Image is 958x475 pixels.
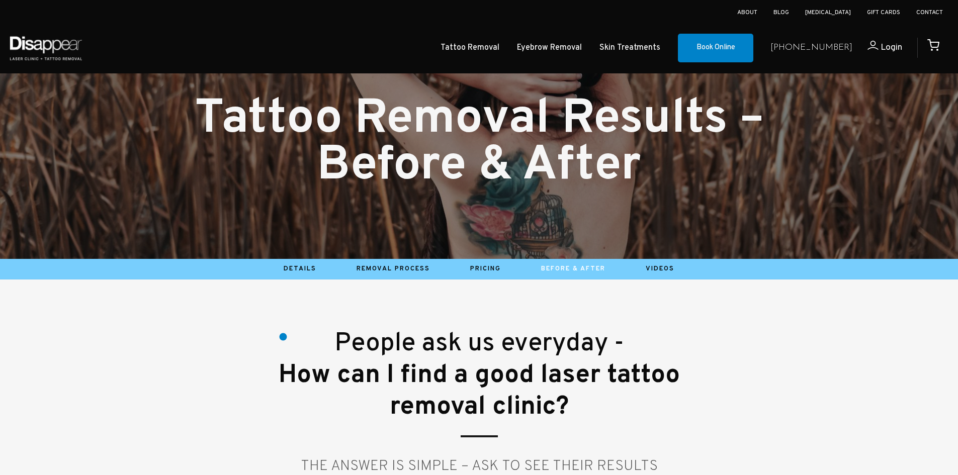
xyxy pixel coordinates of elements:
[773,9,789,17] a: Blog
[541,265,605,273] a: Before & After
[470,265,501,273] a: Pricing
[916,9,943,17] a: Contact
[279,359,680,423] span: How can I find a good laser tattoo removal clinic?
[881,42,902,53] span: Login
[852,41,902,55] a: Login
[770,41,852,55] a: [PHONE_NUMBER]
[678,34,753,63] a: Book Online
[357,265,430,273] a: Removal Process
[867,9,900,17] a: Gift Cards
[334,328,624,360] small: People ask us everyday -
[284,265,316,273] a: Details
[646,265,674,273] a: Videos
[8,30,84,66] img: Disappear - Laser Clinic and Tattoo Removal Services in Sydney, Australia
[599,41,660,55] a: Skin Treatments
[805,9,851,17] a: [MEDICAL_DATA]
[135,97,823,190] h1: Tattoo Removal Results – Before & After
[441,41,499,55] a: Tattoo Removal
[517,41,582,55] a: Eyebrow Removal
[737,9,757,17] a: About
